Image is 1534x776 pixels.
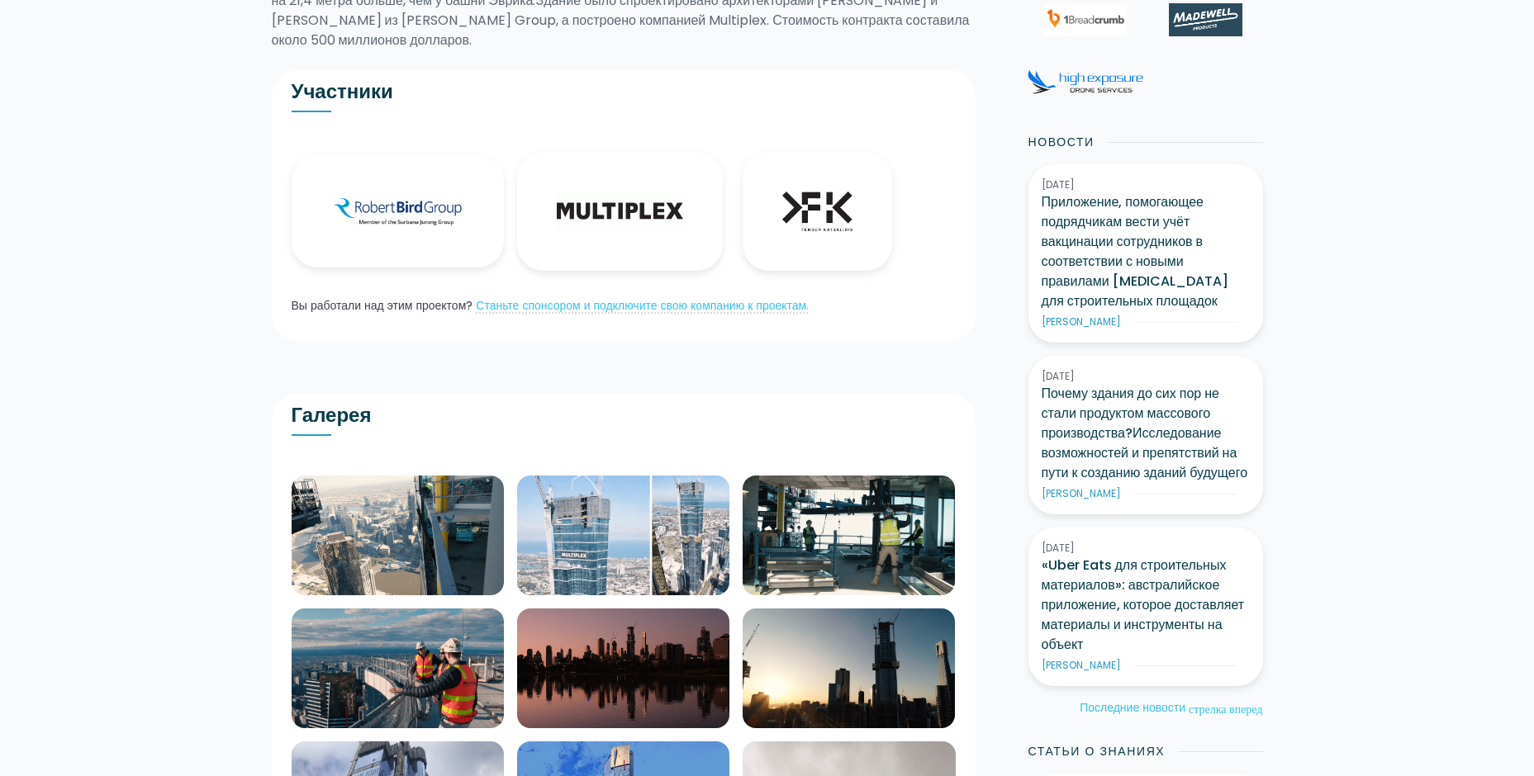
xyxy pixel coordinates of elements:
[1042,423,1248,482] ya-tr-span: Исследование возможностей и препятствий на пути к созданию зданий будущего
[476,297,809,314] a: Станьте спонсором и подключите свою компанию к проектам.
[782,192,852,231] img: Fender Katsalidis
[1080,699,1262,717] a: Последние новостистрелка вперед
[1042,658,1121,672] ya-tr-span: [PERSON_NAME]
[1028,528,1263,686] a: [DATE]«Uber Eats для строительных материалов»: австралийское приложение, которое доставляет матер...
[1042,384,1219,442] ya-tr-span: Почему здания до сих пор не стали продуктом массового производства?
[292,297,473,314] ya-tr-span: Вы работали над этим проектом?
[1028,743,1166,759] ya-tr-span: Статьи о знаниях
[292,401,372,428] ya-tr-span: Галерея
[1042,541,1075,555] ya-tr-span: [DATE]
[1042,177,1075,192] ya-tr-span: [DATE]
[1028,69,1143,94] img: Высокая Экспозиция
[1028,164,1263,343] a: [DATE]Приложение, помогающее подрядчикам вести учёт вакцинации сотрудников в соответствии с новым...
[1028,356,1263,514] a: [DATE]Почему здания до сих пор не стали продуктом массового производства?Исследование возможносте...
[1028,134,1095,150] ya-tr-span: Новости
[1044,3,1127,36] img: 1 Панировочный сухарь
[1042,556,1245,654] ya-tr-span: «Uber Eats для строительных материалов»: австралийское приложение, которое доставляет материалы и...
[1080,699,1185,716] ya-tr-span: Последние новости
[1042,486,1121,500] ya-tr-span: [PERSON_NAME]
[331,195,464,228] img: Группа Роберта Берда
[1042,369,1075,383] ya-tr-span: [DATE]
[1169,3,1242,36] img: Продукты Madewell
[1189,702,1262,713] ya-tr-span: стрелка вперед
[1042,192,1228,310] ya-tr-span: Приложение, помогающее подрядчикам вести учёт вакцинации сотрудников в соответствии с новыми прав...
[1042,315,1121,329] ya-tr-span: [PERSON_NAME]
[292,78,393,105] ya-tr-span: Участники
[557,192,684,231] img: Мультиплексный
